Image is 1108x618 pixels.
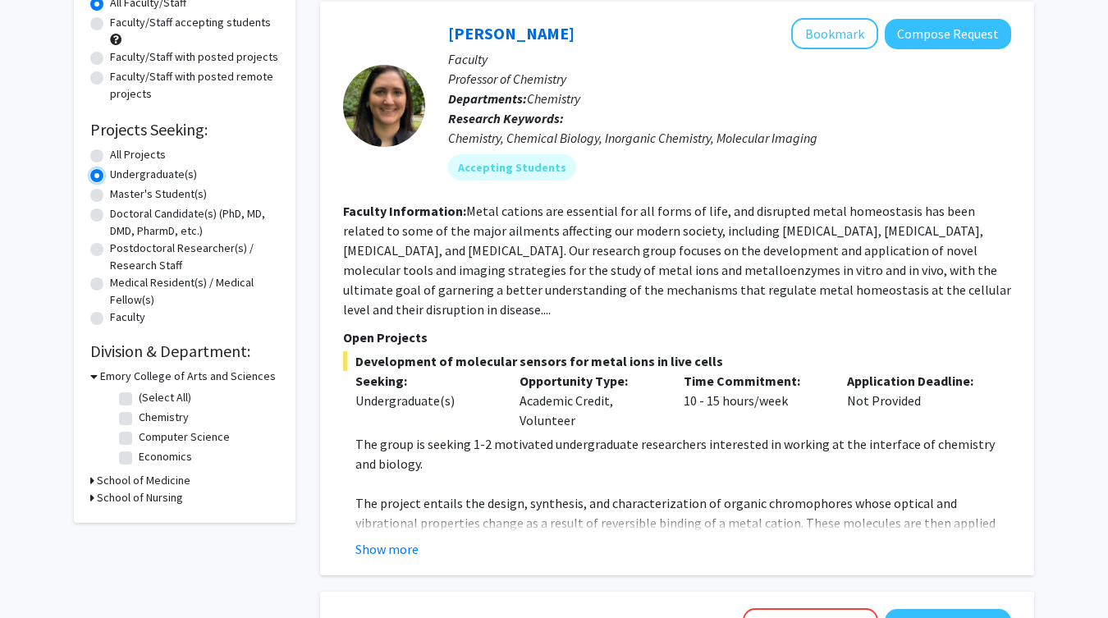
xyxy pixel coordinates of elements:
[110,48,278,66] label: Faculty/Staff with posted projects
[139,389,191,406] label: (Select All)
[847,371,987,391] p: Application Deadline:
[12,544,70,606] iframe: Chat
[97,472,190,489] h3: School of Medicine
[835,371,999,430] div: Not Provided
[507,371,671,430] div: Academic Credit, Volunteer
[448,49,1011,69] p: Faculty
[355,493,1011,572] p: The project entails the design, synthesis, and characterization of organic chromophores whose opt...
[791,18,878,49] button: Add Daniela Buccella to Bookmarks
[110,68,279,103] label: Faculty/Staff with posted remote projects
[110,14,271,31] label: Faculty/Staff accepting students
[100,368,276,385] h3: Emory College of Arts and Sciences
[355,434,1011,474] p: The group is seeking 1-2 motivated undergraduate researchers interested in working at the interfa...
[110,309,145,326] label: Faculty
[355,539,419,559] button: Show more
[110,274,279,309] label: Medical Resident(s) / Medical Fellow(s)
[90,120,279,140] h2: Projects Seeking:
[448,90,527,107] b: Departments:
[97,489,183,506] h3: School of Nursing
[520,371,659,391] p: Opportunity Type:
[448,128,1011,148] div: Chemistry, Chemical Biology, Inorganic Chemistry, Molecular Imaging
[139,428,230,446] label: Computer Science
[355,371,495,391] p: Seeking:
[448,154,576,181] mat-chip: Accepting Students
[110,185,207,203] label: Master's Student(s)
[448,110,564,126] b: Research Keywords:
[139,409,189,426] label: Chemistry
[343,203,466,219] b: Faculty Information:
[110,205,279,240] label: Doctoral Candidate(s) (PhD, MD, DMD, PharmD, etc.)
[343,327,1011,347] p: Open Projects
[343,203,1011,318] fg-read-more: Metal cations are essential for all forms of life, and disrupted metal homeostasis has been relat...
[110,146,166,163] label: All Projects
[885,19,1011,49] button: Compose Request to Daniela Buccella
[110,166,197,183] label: Undergraduate(s)
[90,341,279,361] h2: Division & Department:
[110,240,279,274] label: Postdoctoral Researcher(s) / Research Staff
[671,371,836,430] div: 10 - 15 hours/week
[355,391,495,410] div: Undergraduate(s)
[527,90,580,107] span: Chemistry
[448,23,575,43] a: [PERSON_NAME]
[448,69,1011,89] p: Professor of Chemistry
[343,351,1011,371] span: Development of molecular sensors for metal ions in live cells
[684,371,823,391] p: Time Commitment:
[139,448,192,465] label: Economics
